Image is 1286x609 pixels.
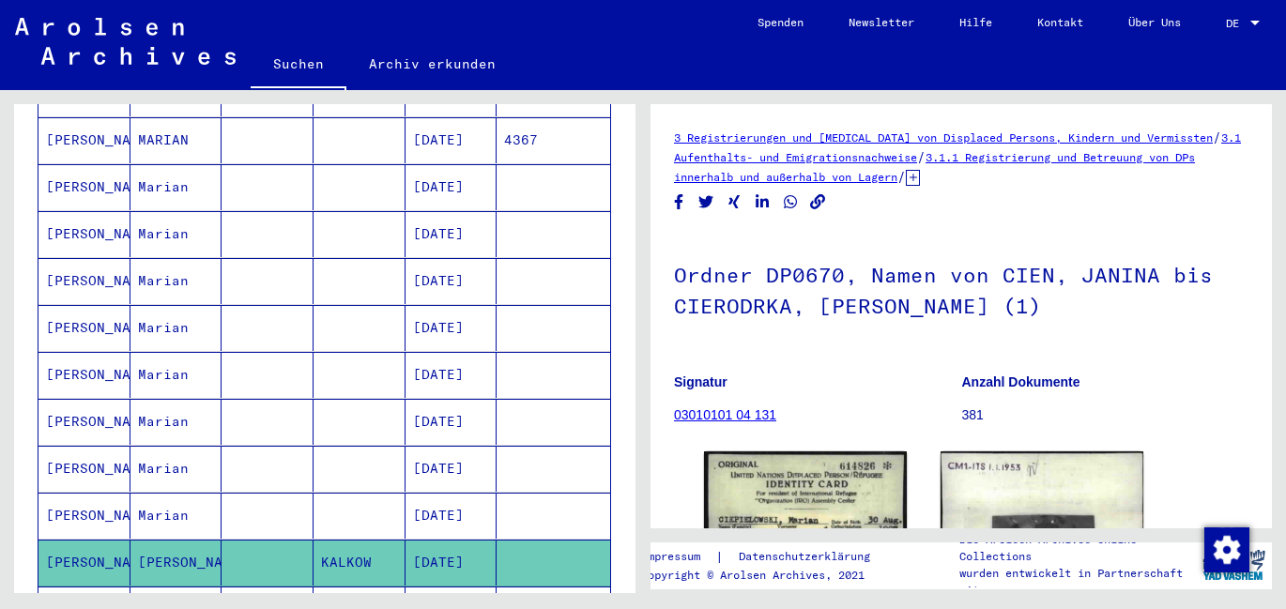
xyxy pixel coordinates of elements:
mat-cell: Marian [130,305,222,351]
p: wurden entwickelt in Partnerschaft mit [959,565,1195,599]
mat-cell: [PERSON_NAME] [38,352,130,398]
button: Share on Xing [725,190,744,214]
p: Die Arolsen Archives Online-Collections [959,531,1195,565]
mat-cell: [PERSON_NAME] [38,540,130,586]
mat-cell: [DATE] [406,352,498,398]
button: Share on LinkedIn [753,190,773,214]
mat-cell: Marian [130,211,222,257]
mat-cell: [DATE] [406,446,498,492]
mat-cell: Marian [130,258,222,304]
b: Signatur [674,374,727,389]
a: 3 Registrierungen und [MEDICAL_DATA] von Displaced Persons, Kindern und Vermissten [674,130,1213,145]
span: / [897,168,906,185]
mat-cell: Marian [130,164,222,210]
mat-cell: [DATE] [406,258,498,304]
mat-cell: [DATE] [406,305,498,351]
button: Share on WhatsApp [781,190,801,214]
mat-cell: [DATE] [406,117,498,163]
mat-cell: [DATE] [406,211,498,257]
a: Archiv erkunden [346,41,518,86]
span: DE [1226,17,1247,30]
mat-cell: [PERSON_NAME] [38,305,130,351]
mat-cell: MARIAN [130,117,222,163]
h1: Ordner DP0670, Namen von CIEN, JANINA bis CIERODRKA, [PERSON_NAME] (1) [674,232,1248,345]
mat-cell: 4367 [497,117,610,163]
b: Anzahl Dokumente [962,374,1080,389]
div: Zustimmung ändern [1203,526,1248,571]
a: Datenschutzerklärung [724,547,893,567]
a: 03010101 04 131 [674,407,776,422]
img: Arolsen_neg.svg [15,18,236,65]
mat-cell: [DATE] [406,399,498,445]
mat-cell: [PERSON_NAME] [38,211,130,257]
mat-cell: Marian [130,493,222,539]
mat-cell: [DATE] [406,540,498,586]
mat-cell: [DATE] [406,164,498,210]
img: Zustimmung ändern [1204,527,1249,572]
a: Suchen [251,41,346,90]
a: Impressum [641,547,715,567]
mat-cell: [PERSON_NAME] [38,258,130,304]
button: Share on Twitter [697,190,716,214]
mat-cell: [DATE] [406,493,498,539]
mat-cell: Marian [130,352,222,398]
a: 3.1.1 Registrierung und Betreuung von DPs innerhalb und außerhalb von Lagern [674,150,1195,184]
div: | [641,547,893,567]
mat-cell: [PERSON_NAME] [38,493,130,539]
mat-cell: [PERSON_NAME] [38,117,130,163]
mat-cell: [PERSON_NAME] [38,164,130,210]
mat-cell: Marian [130,446,222,492]
span: / [917,148,926,165]
mat-cell: [PERSON_NAME] [130,540,222,586]
mat-cell: [PERSON_NAME] [38,399,130,445]
button: Copy link [808,190,828,214]
p: 381 [962,405,1249,425]
mat-cell: [PERSON_NAME] [38,446,130,492]
img: yv_logo.png [1199,541,1269,588]
mat-cell: KALKOW [314,540,406,586]
button: Share on Facebook [669,190,689,214]
mat-cell: Marian [130,399,222,445]
span: / [1213,129,1221,145]
p: Copyright © Arolsen Archives, 2021 [641,567,893,584]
